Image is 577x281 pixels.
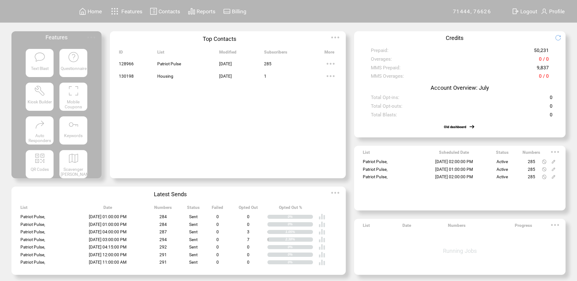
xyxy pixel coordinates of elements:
img: ellypsis.svg [549,219,561,231]
img: poll%20-%20white.svg [319,236,325,243]
a: Reports [187,6,216,16]
span: Sent [189,237,197,242]
span: List [363,150,370,158]
span: [DATE] 11:00:00 AM [89,260,127,265]
span: MMS Prepaid: [371,65,401,74]
img: creidtcard.svg [223,7,231,15]
a: Features [108,5,143,17]
img: ellypsis.svg [324,70,337,82]
span: Patriot Pulse, [20,260,45,265]
span: Profile [549,8,565,15]
a: Old dashboard [444,125,466,129]
span: 0 [216,229,219,234]
img: qr.svg [34,153,46,164]
span: 285 [528,174,535,179]
a: Profile [540,6,566,16]
span: Patriot Pulse, [20,237,45,242]
span: Total Opt-ins: [371,95,399,103]
span: Prepaid: [371,48,388,56]
span: Date [402,223,411,231]
a: QR Codes [26,150,54,178]
span: [DATE] 04:00:00 PM [89,229,127,234]
span: Numbers [448,223,466,231]
span: 284 [159,214,167,219]
span: Sent [189,244,197,249]
span: Patriot Pulse [157,61,181,66]
img: notallowed.svg [542,175,546,179]
span: 0 [247,260,249,265]
span: 0 [247,214,249,219]
img: ellypsis.svg [324,58,337,70]
img: contacts.svg [150,7,157,15]
span: 0 / 0 [539,73,549,82]
span: 285 [528,167,535,172]
img: ellypsis.svg [329,187,341,199]
span: 291 [159,260,167,265]
span: Latest Sends [154,191,187,197]
span: 294 [159,237,167,242]
img: scavenger.svg [68,153,79,164]
div: 0% [288,245,313,249]
span: Progress [515,223,532,231]
span: Housing [157,74,173,79]
img: notallowed.svg [542,167,546,171]
span: [DATE] 01:00:00 PM [89,222,127,227]
span: Running Jobs [443,248,477,254]
div: 1.05% [285,230,313,234]
span: Date [103,205,112,213]
span: 3 [247,229,249,234]
span: [DATE] [219,74,232,79]
span: [DATE] 02:00:00 PM [435,159,473,164]
span: Patriot Pulse, [20,252,45,257]
span: Total Opt-outs: [371,103,402,112]
span: [DATE] 01:00:00 PM [89,214,127,219]
span: 284 [159,222,167,227]
span: List [157,50,164,58]
img: notallowed.svg [542,159,546,164]
span: 128966 [119,61,134,66]
span: Reports [197,8,215,15]
span: Numbers [523,150,540,158]
img: poll%20-%20white.svg [319,213,325,220]
img: edit.svg [551,167,556,171]
span: Home [88,8,102,15]
span: 0 [216,244,219,249]
span: Logout [520,8,537,15]
span: Text Blast [31,66,49,71]
span: 9,837 [537,65,549,74]
span: 0 [550,103,553,112]
a: Mobile Coupons [59,83,88,111]
span: [DATE] 02:00:00 PM [435,174,473,179]
span: Opted Out [239,205,258,213]
span: List [363,223,370,231]
span: Mobile Coupons [65,99,82,109]
span: Overages: [371,56,392,65]
span: [DATE] 12:00:00 PM [89,252,127,257]
span: Top Contacts [203,36,236,42]
img: edit.svg [551,175,556,179]
span: 1 [264,74,267,79]
a: Contacts [149,6,181,16]
img: poll%20-%20white.svg [319,251,325,258]
span: 285 [264,61,271,66]
span: Numbers [154,205,172,213]
span: Sent [189,214,197,219]
span: 0 [216,214,219,219]
img: poll%20-%20white.svg [319,221,325,228]
span: 0 [216,222,219,227]
img: keywords.svg [68,119,79,130]
a: Keywords [59,116,88,145]
a: Home [78,6,103,16]
span: MMS Overages: [371,73,404,82]
span: Kiosk Builder [28,99,52,104]
span: Contacts [158,8,180,15]
span: 0 [550,95,553,103]
span: 130198 [119,74,134,79]
span: List [20,205,28,213]
span: Sent [189,260,197,265]
span: Patriot Pulse, [20,222,45,227]
a: Billing [222,6,247,16]
span: ID [119,50,123,58]
a: Kiosk Builder [26,83,54,111]
img: ellypsis.svg [85,31,98,44]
